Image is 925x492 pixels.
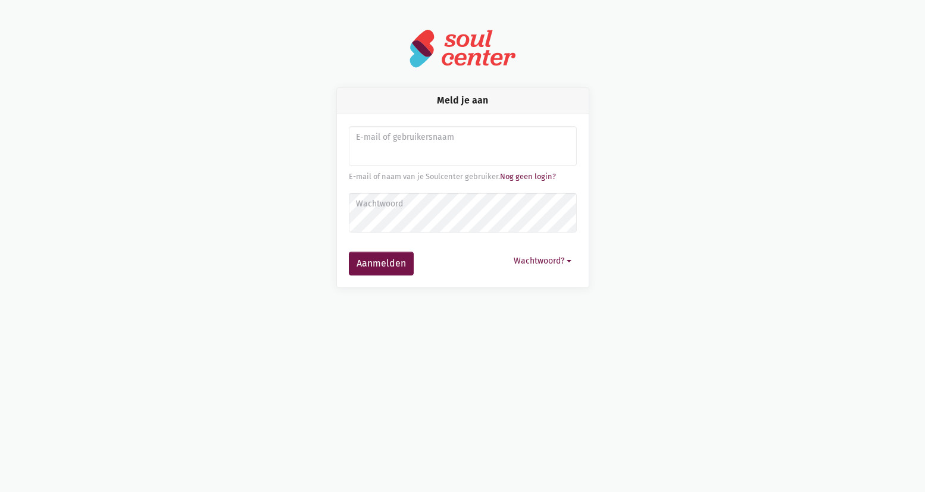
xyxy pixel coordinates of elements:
[349,171,577,183] div: E-mail of naam van je Soulcenter gebruiker.
[409,29,516,68] img: logo-soulcenter-full.svg
[500,172,556,181] a: Nog geen login?
[349,252,414,275] button: Aanmelden
[356,131,568,144] label: E-mail of gebruikersnaam
[356,198,568,211] label: Wachtwoord
[349,126,577,275] form: Aanmelden
[337,88,589,114] div: Meld je aan
[508,252,577,270] button: Wachtwoord?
